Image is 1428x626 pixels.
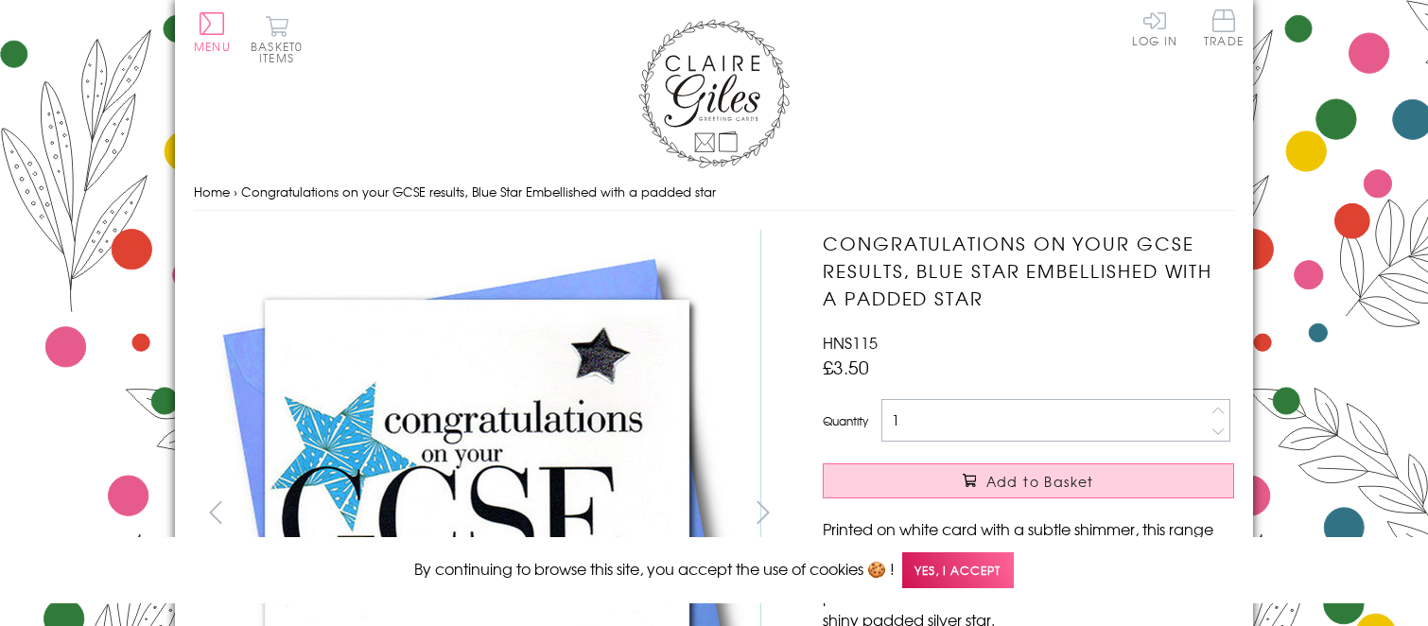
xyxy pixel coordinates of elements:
button: Menu [194,12,231,52]
a: Log In [1132,9,1177,46]
span: HNS115 [823,331,878,354]
span: Trade [1204,9,1244,46]
a: Trade [1204,9,1244,50]
a: Home [194,183,230,200]
h1: Congratulations on your GCSE results, Blue Star Embellished with a padded star [823,230,1234,311]
label: Quantity [823,412,868,429]
nav: breadcrumbs [194,173,1234,212]
img: Claire Giles Greetings Cards [638,19,790,168]
span: › [234,183,237,200]
span: Add to Basket [986,472,1094,491]
span: Menu [194,38,231,55]
button: Add to Basket [823,463,1234,498]
span: £3.50 [823,354,869,380]
button: Basket0 items [251,15,303,63]
span: Congratulations on your GCSE results, Blue Star Embellished with a padded star [241,183,716,200]
button: next [742,491,785,533]
span: 0 items [259,38,303,66]
span: Yes, I accept [902,552,1014,589]
button: prev [194,491,236,533]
